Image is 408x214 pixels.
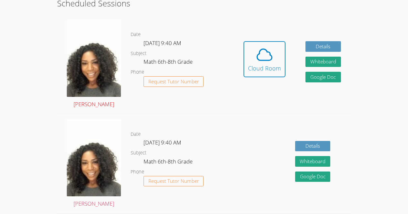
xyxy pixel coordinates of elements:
[144,176,204,187] button: Request Tutor Number
[305,57,341,67] button: Whiteboard
[144,76,204,87] button: Request Tutor Number
[131,68,144,76] dt: Phone
[144,57,194,68] dd: Math 6th-8th Grade
[144,157,194,168] dd: Math 6th-8th Grade
[305,41,341,52] a: Details
[131,130,141,138] dt: Date
[144,139,181,146] span: [DATE] 9:40 AM
[67,19,121,109] a: [PERSON_NAME]
[131,31,141,39] dt: Date
[148,79,199,84] span: Request Tutor Number
[131,149,146,157] dt: Subject
[305,72,341,82] a: Google Doc
[131,50,146,58] dt: Subject
[295,172,331,182] a: Google Doc
[295,156,331,167] button: Whiteboard
[295,141,331,152] a: Details
[67,119,121,197] img: avatar.png
[148,179,199,183] span: Request Tutor Number
[144,39,181,47] span: [DATE] 9:40 AM
[244,41,285,77] button: Cloud Room
[67,119,121,209] a: [PERSON_NAME]
[131,168,144,176] dt: Phone
[248,64,281,73] div: Cloud Room
[67,19,121,97] img: avatar.png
